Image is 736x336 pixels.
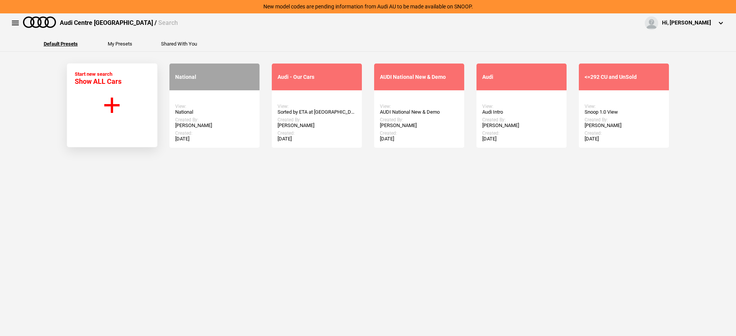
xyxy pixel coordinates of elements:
[278,74,356,80] div: Audi - Our Cars
[482,117,561,122] div: Created By:
[108,41,132,46] button: My Presets
[482,74,561,80] div: Audi
[44,41,78,46] button: Default Presets
[278,130,356,136] div: Created:
[380,130,458,136] div: Created:
[161,41,197,46] button: Shared With You
[585,104,663,109] div: View:
[23,16,56,28] img: audi.png
[482,109,561,115] div: Audi Intro
[585,109,663,115] div: Snoop 1.0 View
[662,19,711,27] div: Hi, [PERSON_NAME]
[67,63,158,147] button: Start new search Show ALL Cars
[482,130,561,136] div: Created:
[380,117,458,122] div: Created By:
[175,130,254,136] div: Created:
[585,136,663,142] div: [DATE]
[75,71,122,85] div: Start new search
[175,104,254,109] div: View:
[585,122,663,129] div: [PERSON_NAME]
[380,122,458,129] div: [PERSON_NAME]
[278,117,356,122] div: Created By:
[482,122,561,129] div: [PERSON_NAME]
[380,104,458,109] div: View:
[380,136,458,142] div: [DATE]
[585,74,663,80] div: <=292 CU and UnSold
[482,136,561,142] div: [DATE]
[158,19,178,26] span: Search
[60,19,178,27] div: Audi Centre [GEOGRAPHIC_DATA] /
[175,109,254,115] div: National
[585,130,663,136] div: Created:
[175,122,254,129] div: [PERSON_NAME]
[278,104,356,109] div: View:
[75,77,122,85] span: Show ALL Cars
[175,117,254,122] div: Created By:
[175,74,254,80] div: National
[380,74,458,80] div: AUDI National New & Demo
[175,136,254,142] div: [DATE]
[278,109,356,115] div: Sorted by ETA at [GEOGRAPHIC_DATA]
[585,117,663,122] div: Created By:
[278,136,356,142] div: [DATE]
[482,104,561,109] div: View:
[278,122,356,129] div: [PERSON_NAME]
[380,109,458,115] div: AUDI National New & Demo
